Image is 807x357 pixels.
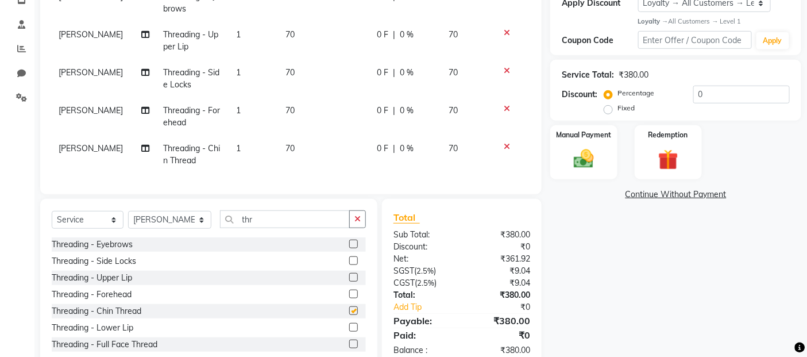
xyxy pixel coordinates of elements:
div: ₹0 [462,328,539,342]
div: Threading - Upper Lip [52,272,132,284]
img: _cash.svg [567,147,600,171]
div: Coupon Code [562,34,638,47]
span: 0 % [400,105,414,117]
div: ₹380.00 [462,229,539,241]
div: ₹380.00 [619,69,648,81]
span: [PERSON_NAME] [59,143,123,153]
div: ₹0 [475,301,539,313]
span: 0 % [400,143,414,155]
div: Discount: [562,89,597,101]
div: ₹9.04 [462,265,539,277]
div: ( ) [385,277,462,289]
span: 2.5% [417,278,434,287]
div: ₹380.00 [462,344,539,356]
span: Total [393,212,420,224]
span: Threading - Upper Lip [163,29,218,52]
div: ₹0 [462,241,539,253]
div: ₹9.04 [462,277,539,289]
div: All Customers → Level 1 [638,17,790,26]
span: [PERSON_NAME] [59,29,123,40]
div: ₹361.92 [462,253,539,265]
a: Add Tip [385,301,474,313]
span: 70 [449,105,458,116]
strong: Loyalty → [638,17,669,25]
span: 2.5% [416,266,434,275]
div: Sub Total: [385,229,462,241]
span: Threading - Forehead [163,105,220,128]
span: Threading - Side Locks [163,67,219,90]
input: Enter Offer / Coupon Code [638,31,752,49]
span: 0 % [400,67,414,79]
span: 1 [237,105,241,116]
div: ₹380.00 [462,314,539,328]
span: 0 F [377,105,388,117]
span: 1 [237,67,241,78]
span: 0 % [400,29,414,41]
span: | [393,105,395,117]
span: 70 [285,105,295,116]
span: [PERSON_NAME] [59,67,123,78]
div: Threading - Lower Lip [52,322,133,334]
span: CGST [393,278,415,288]
div: Threading - Side Locks [52,255,136,267]
div: ₹380.00 [462,289,539,301]
div: Threading - Chin Thread [52,305,141,317]
label: Fixed [617,103,635,113]
div: ( ) [385,265,462,277]
label: Percentage [617,88,654,98]
span: [PERSON_NAME] [59,105,123,116]
span: 0 F [377,67,388,79]
input: Search or Scan [220,210,350,228]
span: 70 [285,67,295,78]
div: Net: [385,253,462,265]
label: Manual Payment [557,130,612,140]
span: | [393,143,395,155]
span: Threading - Chin Thread [163,143,220,166]
div: Threading - Eyebrows [52,239,133,251]
span: 0 F [377,143,388,155]
span: 1 [237,29,241,40]
span: | [393,29,395,41]
div: Threading - Forehead [52,289,132,301]
div: Balance : [385,344,462,356]
button: Apply [756,32,789,49]
div: Total: [385,289,462,301]
span: | [393,67,395,79]
span: 70 [449,67,458,78]
img: _gift.svg [652,147,685,172]
div: Paid: [385,328,462,342]
span: 0 F [377,29,388,41]
div: Discount: [385,241,462,253]
span: 70 [285,143,295,153]
span: 70 [449,143,458,153]
div: Payable: [385,314,462,328]
span: 70 [449,29,458,40]
div: Service Total: [562,69,614,81]
div: Threading - Full Face Thread [52,339,157,351]
span: 1 [237,143,241,153]
span: 70 [285,29,295,40]
span: SGST [393,266,414,276]
a: Continue Without Payment [553,189,799,201]
label: Redemption [648,130,688,140]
